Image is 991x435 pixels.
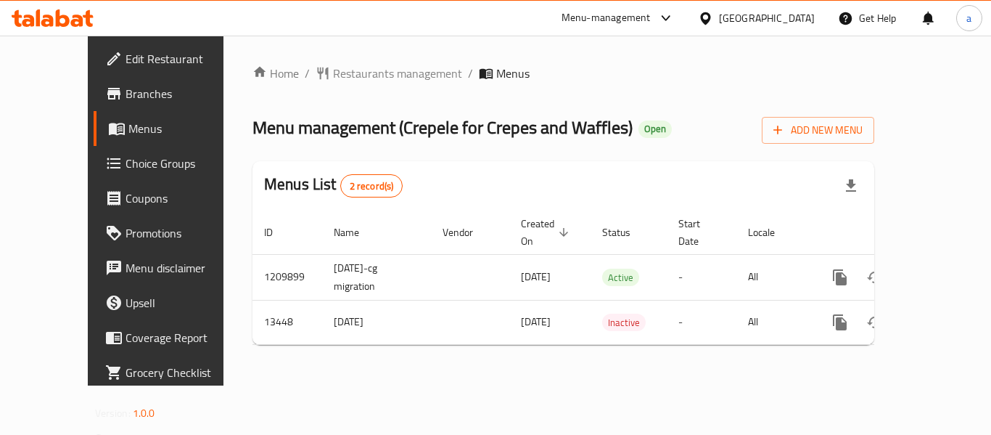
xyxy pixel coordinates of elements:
a: Choice Groups [94,146,253,181]
span: [DATE] [521,312,551,331]
span: Vendor [443,224,492,241]
a: Menu disclaimer [94,251,253,285]
span: 1.0.0 [133,404,155,423]
td: 1209899 [252,254,322,300]
td: [DATE] [322,300,431,344]
button: Add New Menu [762,117,874,144]
li: / [468,65,473,82]
span: Menu disclaimer [126,259,242,277]
button: Change Status [858,260,892,295]
nav: breadcrumb [252,65,874,82]
span: Status [602,224,649,241]
span: 2 record(s) [341,179,403,193]
a: Restaurants management [316,65,462,82]
td: 13448 [252,300,322,344]
span: [DATE] [521,267,551,286]
span: a [966,10,971,26]
a: Coverage Report [94,320,253,355]
td: [DATE]-cg migration [322,254,431,300]
div: Total records count [340,174,403,198]
div: Inactive [602,314,646,331]
span: Restaurants management [333,65,462,82]
span: Open [638,123,672,135]
span: Active [602,269,639,286]
div: [GEOGRAPHIC_DATA] [719,10,815,26]
span: Version: [95,404,131,423]
span: Upsell [126,294,242,312]
span: Locale [748,224,794,241]
a: Branches [94,76,253,111]
a: Upsell [94,285,253,320]
li: / [305,65,310,82]
a: Coupons [94,181,253,216]
span: Menu management ( Crepele for Crepes and Waffles ) [252,111,633,144]
a: Menus [94,111,253,146]
span: Menus [128,120,242,137]
td: - [667,254,736,300]
span: Branches [126,85,242,102]
button: Change Status [858,305,892,340]
span: ID [264,224,292,241]
a: Home [252,65,299,82]
span: Menus [496,65,530,82]
h2: Menus List [264,174,403,198]
span: Add New Menu [773,121,863,139]
div: Open [638,121,672,138]
td: All [736,300,811,344]
span: Edit Restaurant [126,50,242,68]
span: Choice Groups [126,155,242,172]
div: Export file [834,168,868,203]
td: - [667,300,736,344]
span: Start Date [678,215,719,250]
div: Menu-management [562,9,651,27]
a: Promotions [94,216,253,251]
div: Active [602,269,639,286]
span: Coverage Report [126,329,242,346]
span: Promotions [126,224,242,242]
td: All [736,254,811,300]
button: more [823,260,858,295]
a: Edit Restaurant [94,41,253,76]
a: Grocery Checklist [94,355,253,390]
span: Grocery Checklist [126,364,242,381]
table: enhanced table [252,211,974,345]
span: Name [334,224,378,241]
th: Actions [811,211,974,255]
span: Inactive [602,314,646,331]
span: Created On [521,215,573,250]
button: more [823,305,858,340]
span: Coupons [126,190,242,207]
